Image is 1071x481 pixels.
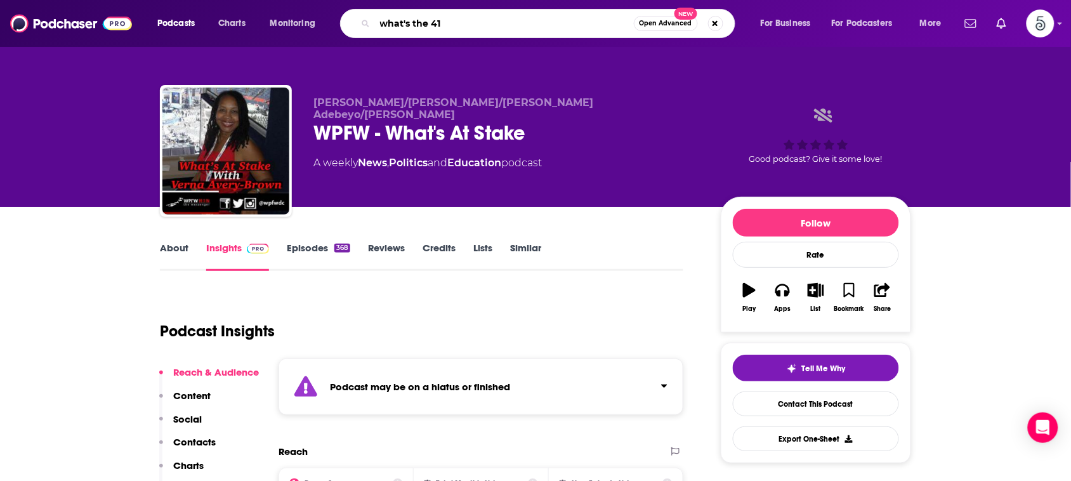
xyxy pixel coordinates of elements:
span: , [387,157,389,169]
a: Episodes368 [287,242,350,271]
button: Apps [766,275,799,320]
a: Similar [510,242,541,271]
img: User Profile [1027,10,1055,37]
button: List [799,275,832,320]
span: For Podcasters [832,15,893,32]
a: Charts [210,13,253,34]
a: About [160,242,188,271]
img: Podchaser Pro [247,244,269,254]
a: Lists [473,242,492,271]
button: Social [159,413,202,437]
button: Open AdvancedNew [634,16,698,31]
button: open menu [824,13,911,34]
button: Show profile menu [1027,10,1055,37]
button: Follow [733,209,899,237]
button: Share [866,275,899,320]
div: Share [874,305,891,313]
p: Contacts [173,436,216,448]
span: Monitoring [270,15,315,32]
a: Show notifications dropdown [992,13,1011,34]
button: tell me why sparkleTell Me Why [733,355,899,381]
span: New [674,8,697,20]
span: More [920,15,942,32]
span: and [428,157,447,169]
img: Podchaser - Follow, Share and Rate Podcasts [10,11,132,36]
div: Bookmark [834,305,864,313]
span: For Business [761,15,811,32]
span: Tell Me Why [802,364,846,374]
button: open menu [911,13,957,34]
img: WPFW - What's At Stake [162,88,289,214]
a: Show notifications dropdown [960,13,982,34]
span: [PERSON_NAME]/[PERSON_NAME]/[PERSON_NAME] Adebeyo/[PERSON_NAME] [313,96,593,121]
div: 368 [334,244,350,253]
span: Logged in as Spiral5-G2 [1027,10,1055,37]
button: open menu [752,13,827,34]
button: open menu [148,13,211,34]
span: Good podcast? Give it some love! [749,154,883,164]
button: Play [733,275,766,320]
div: Play [743,305,756,313]
p: Reach & Audience [173,366,259,378]
div: List [811,305,821,313]
button: open menu [261,13,332,34]
div: Good podcast? Give it some love! [721,96,911,175]
strong: Podcast may be on a hiatus or finished [330,381,510,393]
div: Rate [733,242,899,268]
a: Credits [423,242,456,271]
a: Contact This Podcast [733,392,899,416]
span: Open Advanced [640,20,692,27]
div: A weekly podcast [313,155,542,171]
input: Search podcasts, credits, & more... [375,13,634,34]
button: Contacts [159,436,216,459]
a: News [358,157,387,169]
button: Reach & Audience [159,366,259,390]
p: Social [173,413,202,425]
section: Click to expand status details [279,359,683,415]
a: InsightsPodchaser Pro [206,242,269,271]
p: Content [173,390,211,402]
div: Search podcasts, credits, & more... [352,9,747,38]
span: Charts [218,15,246,32]
a: Politics [389,157,428,169]
button: Bookmark [832,275,865,320]
h2: Reach [279,445,308,458]
img: tell me why sparkle [787,364,797,374]
span: Podcasts [157,15,195,32]
button: Export One-Sheet [733,426,899,451]
p: Charts [173,459,204,471]
div: Open Intercom Messenger [1028,412,1058,443]
button: Content [159,390,211,413]
a: Reviews [368,242,405,271]
h1: Podcast Insights [160,322,275,341]
div: Apps [775,305,791,313]
a: Education [447,157,501,169]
